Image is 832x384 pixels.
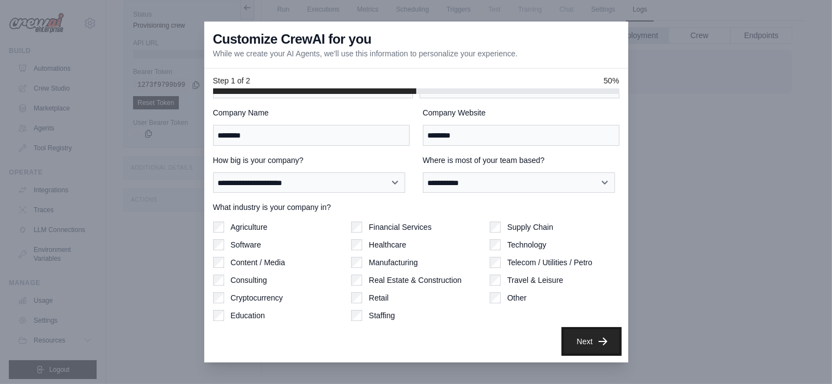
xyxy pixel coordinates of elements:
label: Healthcare [369,239,406,250]
button: Next [564,329,619,354]
label: What industry is your company in? [213,202,619,213]
label: Company Name [213,107,410,118]
label: Agriculture [231,222,268,233]
label: Technology [507,239,547,250]
p: While we create your AI Agents, we'll use this information to personalize your experience. [213,48,518,59]
label: Financial Services [369,222,432,233]
h3: Customize CrewAI for you [213,30,372,48]
label: Retail [369,292,389,303]
label: Travel & Leisure [507,275,563,286]
label: Staffing [369,310,395,321]
span: Step 1 of 2 [213,75,251,86]
label: Cryptocurrency [231,292,283,303]
label: Other [507,292,527,303]
label: Telecom / Utilities / Petro [507,257,592,268]
iframe: Chat Widget [777,331,832,384]
label: Supply Chain [507,222,553,233]
label: Content / Media [231,257,285,268]
label: Company Website [423,107,619,118]
label: Where is most of your team based? [423,155,619,166]
label: How big is your company? [213,155,410,166]
label: Manufacturing [369,257,418,268]
label: Real Estate & Construction [369,275,462,286]
label: Education [231,310,265,321]
span: 50% [603,75,619,86]
label: Software [231,239,261,250]
label: Consulting [231,275,267,286]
